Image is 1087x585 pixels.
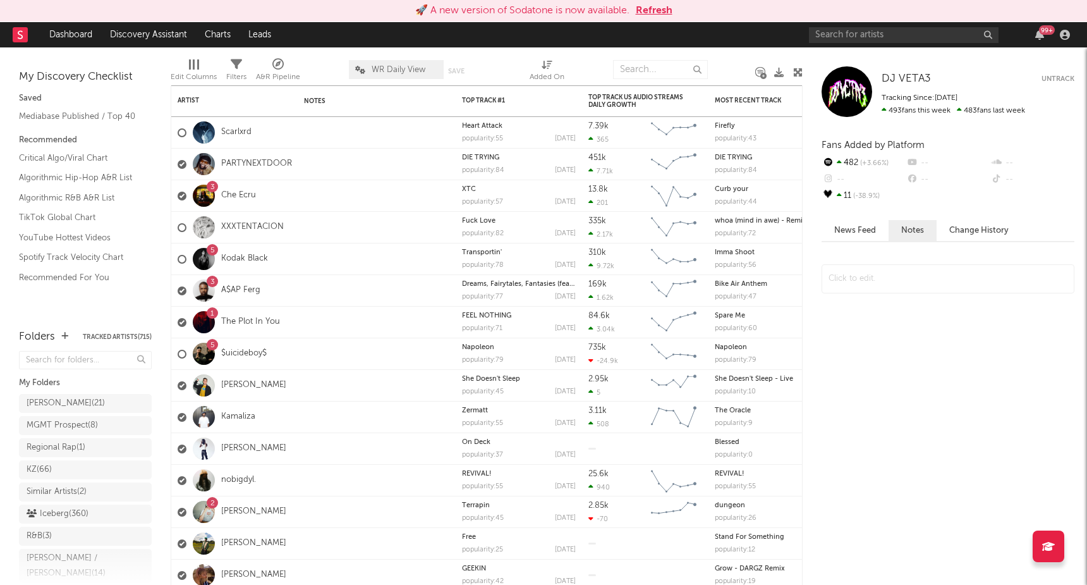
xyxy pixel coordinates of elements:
div: -70 [588,515,608,523]
div: Grow - DARGZ Remix [715,565,829,572]
div: 169k [588,280,607,288]
div: -24.9k [588,357,618,365]
div: Terrapin [462,502,576,509]
div: R&B ( 3 ) [27,529,52,544]
a: On Deck [462,439,490,446]
a: A$AP Ferg [221,285,260,296]
div: popularity: 43 [715,135,756,142]
svg: Chart title [645,243,702,275]
span: +3.66 % [858,160,889,167]
a: Dashboard [40,22,101,47]
a: Algorithmic R&B A&R List [19,191,139,205]
div: [DATE] [555,199,576,206]
div: dungeon [715,502,829,509]
button: Change History [937,220,1021,241]
div: GEEKIN [462,565,576,572]
a: Firefly [715,123,735,130]
div: popularity: 45 [462,388,504,395]
div: 335k [588,217,606,225]
a: Algorithmic Hip-Hop A&R List [19,171,139,185]
span: 483 fans last week [882,107,1025,114]
div: 1.62k [588,293,614,302]
div: [DATE] [555,388,576,395]
div: popularity: 55 [462,135,503,142]
div: DIE TRYING [715,154,829,161]
div: Firefly [715,123,829,130]
div: [PERSON_NAME] ( 21 ) [27,396,105,411]
a: [PERSON_NAME] [221,507,286,517]
a: Kamaliza [221,412,255,422]
div: 508 [588,420,609,428]
a: [PERSON_NAME] [221,538,286,549]
a: Iceberg(360) [19,505,152,524]
div: On Deck [462,439,576,446]
button: Save [448,68,465,75]
a: Kodak Black [221,254,268,264]
div: -- [906,155,990,171]
a: TikTok Global Chart [19,211,139,225]
span: -38.9 % [851,193,880,200]
a: Napoleon [462,344,494,351]
div: Filters [226,54,246,90]
button: Refresh [636,3,672,18]
div: Top Track US Audio Streams Daily Growth [588,94,683,109]
a: DJ VETA3 [882,73,931,85]
div: popularity: 79 [715,357,756,364]
div: Notes [304,97,430,105]
div: Curb your [715,186,829,193]
div: 5 [588,388,600,397]
a: Spare Me [715,312,745,319]
div: Free [462,534,576,541]
div: -- [906,171,990,188]
a: Mediabase Published / Top 40 [19,109,139,123]
a: DIE TRYING [715,154,752,161]
div: Napoleon [715,344,829,351]
div: My Folders [19,376,152,391]
a: Dreams, Fairytales, Fantasies (feat. [PERSON_NAME] & Salaam Remi) [462,281,683,288]
div: FEEL NOTHING [462,312,576,319]
div: [DATE] [555,293,576,300]
a: MGMT Prospect(8) [19,416,152,435]
a: Charts [196,22,240,47]
div: She Doesn't Sleep - Live [715,376,829,383]
div: popularity: 55 [462,420,503,427]
a: Imma Shoot [715,249,755,256]
div: MGMT Prospect ( 8 ) [27,418,98,433]
a: Critical Algo/Viral Chart [19,151,139,165]
a: [PERSON_NAME] [221,443,286,454]
input: Search for folders... [19,351,152,369]
a: Terrapin [462,502,490,509]
a: R&B(3) [19,527,152,546]
div: [DATE] [555,357,576,364]
div: 99 + [1039,25,1055,35]
a: Zermatt [462,407,488,414]
a: whoa (mind in awe) - Remix [715,218,806,225]
svg: Chart title [645,338,702,370]
a: [PERSON_NAME] / [PERSON_NAME](14) [19,549,152,583]
a: Heart Attack [462,123,502,130]
a: [PERSON_NAME](21) [19,394,152,413]
a: Napoleon [715,344,747,351]
a: [PERSON_NAME] [221,570,286,581]
svg: Chart title [645,180,702,212]
a: Curb your [715,186,748,193]
div: Bike Air Anthem [715,281,829,288]
div: popularity: 56 [715,262,756,269]
div: [DATE] [555,167,576,174]
svg: Chart title [645,370,702,402]
div: Added On [530,70,564,85]
div: 310k [588,249,606,257]
div: Regional Rap ( 1 ) [27,440,85,455]
a: Spotify Track Velocity Chart [19,250,139,264]
span: 493 fans this week [882,107,950,114]
div: popularity: 9 [715,420,753,427]
svg: Chart title [645,465,702,496]
a: She Doesn't Sleep [462,376,520,383]
div: [PERSON_NAME] / [PERSON_NAME] ( 14 ) [27,551,116,581]
a: The Plot In You [221,317,280,328]
div: 13.8k [588,185,608,194]
div: 25.6k [588,470,609,478]
div: -- [990,155,1074,171]
div: 7.39k [588,122,609,130]
div: popularity: 82 [462,230,504,237]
